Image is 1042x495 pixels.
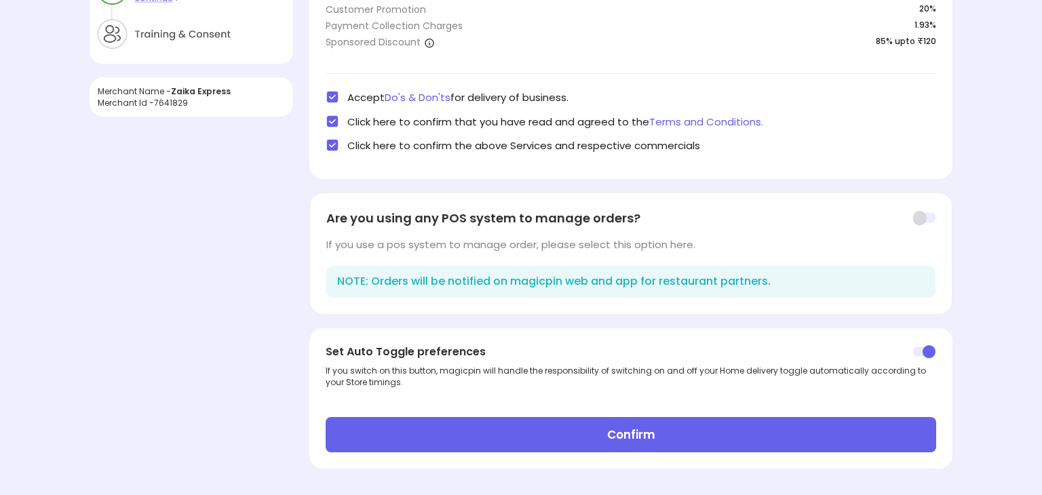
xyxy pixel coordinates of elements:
[326,365,936,388] div: If you switch on this button, magicpin will handle the responsibility of switching on and off you...
[98,85,285,97] div: Merchant Name -
[98,97,285,108] div: Merchant Id - 7641829
[326,138,339,152] img: check
[424,37,435,48] img: a1isth1TvIaw5-r4PTQNnx6qH7hW1RKYA7fi6THaHSkdiamaZazZcPW6JbVsfR8_gv9BzWgcW1PiHueWjVd6jXxw-cSlbelae...
[913,344,936,359] img: pjpZYCU39gJvuxdatW4kArkLHrOpv3x53-IMsG4-PmLRue8W0vkwj7d-qyxTLkUJ2NTKs8Wi_BLD-WXOcR-hvawfdeE4R0UVS...
[385,90,450,104] span: Do's & Don'ts
[326,266,935,298] div: NOTE: Orders will be notified on magicpin web and app for restaurant partners.
[326,237,935,252] div: If you use a pos system to manage order, please select this option here.
[912,210,935,225] img: toggle
[347,115,763,129] span: Click here to confirm that you have read and agreed to the
[326,90,339,104] img: check
[326,417,936,452] button: Confirm
[326,344,486,360] span: Set Auto Toggle preferences
[171,85,231,97] span: Zaika Express
[347,138,700,153] span: Click here to confirm the above Services and respective commercials
[649,115,763,129] span: Terms and Conditions.
[919,3,936,16] span: 20 %
[914,19,936,35] span: 1.93%
[326,35,435,49] div: Sponsored Discount
[326,115,339,128] img: check
[347,90,568,104] span: Accept for delivery of business.
[326,19,463,33] div: Payment Collection Charges
[876,35,936,52] span: 85% upto ₹120
[326,3,426,16] div: Customer Promotion
[326,210,640,227] span: Are you using any POS system to manage orders?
